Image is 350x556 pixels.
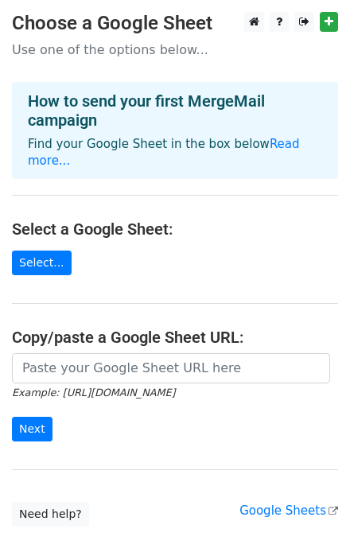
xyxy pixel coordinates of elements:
[28,136,322,169] p: Find your Google Sheet in the box below
[239,504,338,518] a: Google Sheets
[12,220,338,239] h4: Select a Google Sheet:
[12,387,175,399] small: Example: [URL][DOMAIN_NAME]
[12,353,330,383] input: Paste your Google Sheet URL here
[28,137,300,168] a: Read more...
[12,502,89,527] a: Need help?
[28,91,322,130] h4: How to send your first MergeMail campaign
[12,328,338,347] h4: Copy/paste a Google Sheet URL:
[12,417,52,441] input: Next
[12,12,338,35] h3: Choose a Google Sheet
[12,251,72,275] a: Select...
[12,41,338,58] p: Use one of the options below...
